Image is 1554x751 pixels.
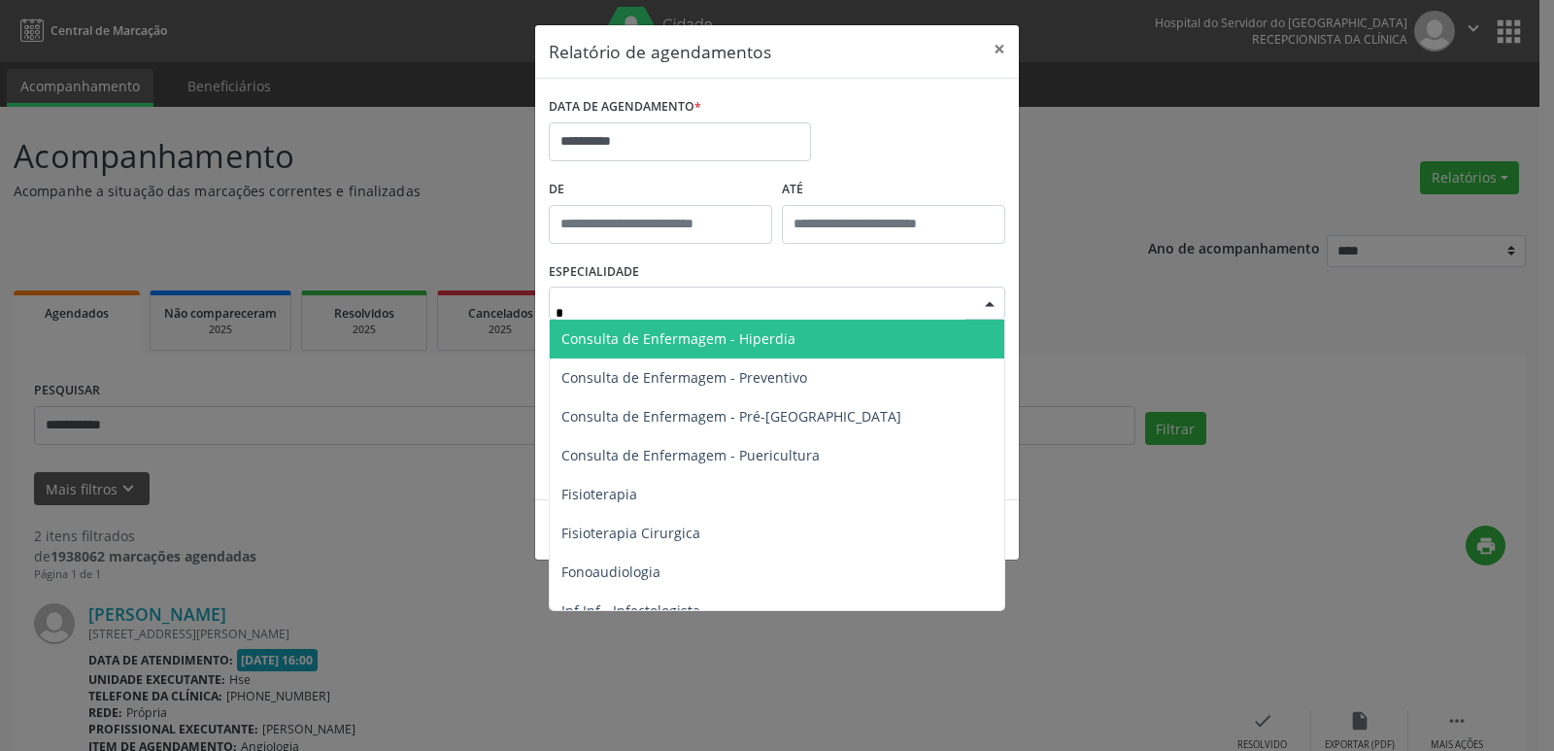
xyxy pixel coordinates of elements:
span: Fonoaudiologia [561,563,660,581]
button: Close [980,25,1019,73]
h5: Relatório de agendamentos [549,39,771,64]
label: De [549,175,772,205]
label: ATÉ [782,175,1005,205]
span: Consulta de Enfermagem - Puericultura [561,446,820,464]
span: Consulta de Enfermagem - Preventivo [561,368,807,387]
span: Fisioterapia Cirurgica [561,524,700,542]
label: ESPECIALIDADE [549,257,639,288]
label: DATA DE AGENDAMENTO [549,92,701,122]
span: Inf.Inf - Infectologista [561,601,700,620]
span: Consulta de Enfermagem - Hiperdia [561,329,795,348]
span: Fisioterapia [561,485,637,503]
span: Consulta de Enfermagem - Pré-[GEOGRAPHIC_DATA] [561,407,901,426]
